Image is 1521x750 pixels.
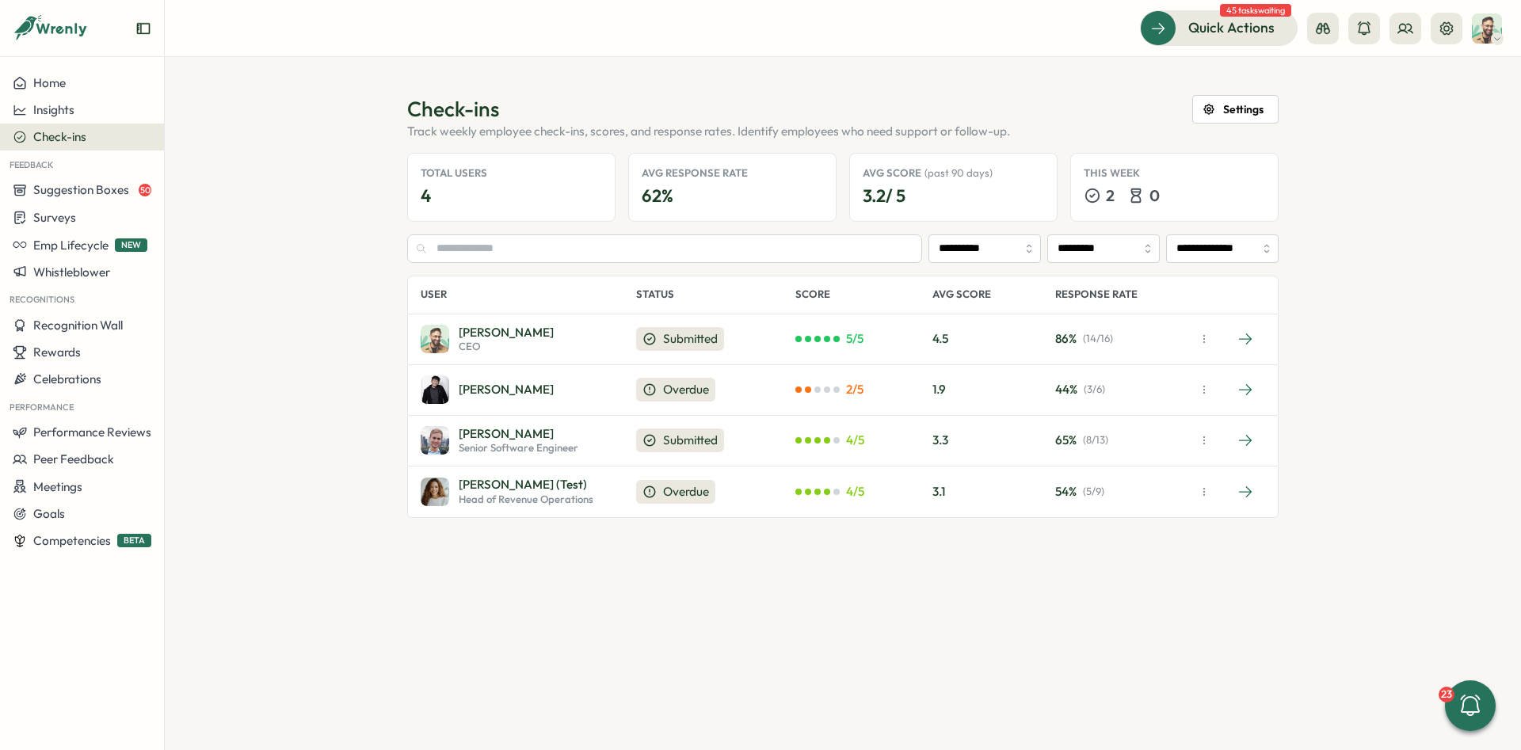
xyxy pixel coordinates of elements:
[33,506,65,521] span: Goals
[1223,96,1264,123] span: Settings
[642,184,823,208] span: 62 %
[33,75,66,90] span: Home
[421,375,449,404] img: Mandip Dangol
[1084,383,1105,397] span: ( 3 / 6 )
[421,325,449,353] img: Ali
[459,428,578,440] a: [PERSON_NAME]
[421,276,623,314] p: User
[459,341,554,352] span: CEO
[421,426,449,455] img: Matthew Brooks
[407,123,1010,140] p: Track weekly employee check-ins, scores, and response rates. Identify employees who need support ...
[1083,433,1108,447] span: ( 8 / 13 )
[459,478,587,490] span: [PERSON_NAME] (Test)
[1472,13,1502,44] img: Ali
[139,184,151,196] span: 50
[1439,687,1454,702] div: 23
[1445,680,1496,731] button: 23
[1083,332,1113,346] span: ( 14 / 16 )
[846,381,863,398] span: 2 /5
[459,494,593,504] span: Head of Revenue Operations
[1220,4,1291,17] span: 45 tasks waiting
[117,534,151,547] span: BETA
[642,166,823,181] span: Avg Response Rate
[421,166,602,181] span: Total Users
[459,428,554,440] span: [PERSON_NAME]
[1055,276,1202,314] p: Response Rate
[636,276,783,314] p: Status
[1149,184,1160,208] span: 0
[33,238,109,253] span: Emp Lifecycle
[459,478,593,490] a: [PERSON_NAME] (Test)
[33,424,151,440] span: Performance Reviews
[135,21,151,36] button: Expand sidebar
[459,383,554,395] a: [PERSON_NAME]
[408,416,1278,466] a: Matthew Brooks[PERSON_NAME]Senior Software EngineerSubmitted4/53.365%(8/13)
[932,483,945,501] span: 3.1
[421,184,602,208] span: 4
[863,166,921,181] span: Avg Score
[33,371,101,386] span: Celebrations
[459,326,554,338] a: [PERSON_NAME]
[663,432,718,449] span: Submitted
[863,184,1044,208] span: 3.2 / 5
[33,265,110,280] span: Whistleblower
[33,451,114,466] span: Peer Feedback
[33,129,86,144] span: Check-ins
[846,330,863,348] span: 5 /5
[407,95,1010,123] h1: Check-ins
[33,182,129,197] span: Suggestion Boxes
[33,102,74,117] span: Insights
[33,210,76,225] span: Surveys
[1106,184,1115,208] span: 2
[33,533,111,548] span: Competencies
[932,276,1043,314] p: Avg Score
[1055,381,1077,398] span: 44 %
[408,466,1278,517] a: Patricia (Test)[PERSON_NAME] (Test)Head of Revenue OperationsOverdue4/53.154%(5/9)
[1083,485,1104,499] span: ( 5 / 9 )
[1192,95,1279,124] button: Settings
[115,238,147,252] span: NEW
[1055,483,1077,501] span: 54 %
[795,276,920,314] p: Score
[33,345,81,360] span: Rewards
[663,483,709,501] span: Overdue
[932,381,946,398] span: 1.9
[421,478,449,506] img: Patricia (Test)
[1188,17,1275,38] span: Quick Actions
[932,330,948,348] span: 4.5
[1055,330,1077,348] span: 86 %
[1084,166,1265,181] span: This Week
[846,483,864,501] span: 4 /5
[459,443,578,453] span: Senior Software Engineer
[33,479,82,494] span: Meetings
[33,318,123,333] span: Recognition Wall
[408,314,1278,365] a: Ali[PERSON_NAME]CEOSubmitted5/54.586%(14/16)
[924,166,993,181] span: (past 90 days)
[663,330,718,348] span: Submitted
[408,365,1278,416] a: Mandip Dangol[PERSON_NAME]Overdue2/51.944%(3/6)
[1055,432,1077,449] span: 65 %
[932,432,948,449] span: 3.3
[663,381,709,398] span: Overdue
[846,432,864,449] span: 4 /5
[1140,10,1298,45] button: Quick Actions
